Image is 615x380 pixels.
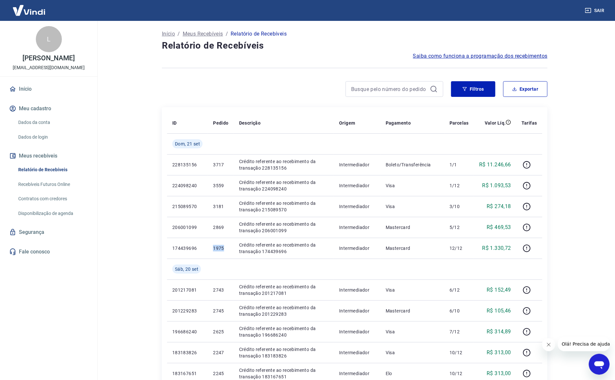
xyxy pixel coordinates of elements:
[239,221,329,234] p: Crédito referente ao recebimento da transação 206001099
[450,287,469,293] p: 6/12
[450,245,469,251] p: 12/12
[339,245,375,251] p: Intermediador
[450,328,469,335] p: 7/12
[4,5,55,10] span: Olá! Precisa de ajuda?
[172,370,203,377] p: 183167651
[8,245,90,259] a: Fale conosco
[172,224,203,231] p: 206001099
[450,182,469,189] p: 1/12
[172,328,203,335] p: 196686240
[22,55,75,62] p: [PERSON_NAME]
[172,349,203,356] p: 183183826
[172,182,203,189] p: 224098240
[8,149,90,163] button: Meus recebíveis
[522,120,537,126] p: Tarifas
[36,26,62,52] div: L
[479,161,511,169] p: R$ 11.246,66
[8,82,90,96] a: Início
[450,203,469,210] p: 3/10
[8,101,90,116] button: Meu cadastro
[239,367,329,380] p: Crédito referente ao recebimento da transação 183167651
[386,182,439,189] p: Visa
[16,163,90,176] a: Relatório de Recebíveis
[239,304,329,317] p: Crédito referente ao recebimento da transação 201229283
[485,120,506,126] p: Valor Líq.
[351,84,427,94] input: Busque pelo número do pedido
[172,287,203,293] p: 201217081
[487,370,511,377] p: R$ 313,00
[162,30,175,38] a: Início
[339,203,375,210] p: Intermediador
[172,203,203,210] p: 215089570
[584,5,607,17] button: Sair
[386,328,439,335] p: Visa
[450,308,469,314] p: 6/10
[339,120,355,126] p: Origem
[213,370,228,377] p: 2245
[16,192,90,205] a: Contratos com credores
[450,349,469,356] p: 10/12
[487,307,511,315] p: R$ 105,46
[386,120,411,126] p: Pagamento
[487,223,511,231] p: R$ 469,53
[386,203,439,210] p: Visa
[172,120,177,126] p: ID
[386,245,439,251] p: Mastercard
[589,354,610,375] iframe: Botão para abrir a janela de mensagens
[16,207,90,220] a: Disponibilização de agenda
[239,179,329,192] p: Crédito referente ao recebimento da transação 224098240
[413,52,548,60] span: Saiba como funciona a programação dos recebimentos
[8,225,90,239] a: Segurança
[175,141,200,147] span: Dom, 21 set
[386,349,439,356] p: Visa
[8,0,50,20] img: Vindi
[213,308,228,314] p: 2745
[558,337,610,351] iframe: Mensagem da empresa
[213,349,228,356] p: 2247
[239,120,261,126] p: Descrição
[450,161,469,168] p: 1/1
[339,161,375,168] p: Intermediador
[487,203,511,210] p: R$ 274,18
[213,245,228,251] p: 1975
[386,161,439,168] p: Boleto/Transferência
[213,182,228,189] p: 3559
[487,349,511,357] p: R$ 313,00
[16,130,90,144] a: Dados de login
[451,81,495,97] button: Filtros
[231,30,287,38] p: Relatório de Recebíveis
[542,338,555,351] iframe: Fechar mensagem
[339,287,375,293] p: Intermediador
[386,287,439,293] p: Visa
[450,370,469,377] p: 10/12
[450,224,469,231] p: 5/12
[213,203,228,210] p: 3181
[172,308,203,314] p: 201229283
[213,328,228,335] p: 2625
[239,242,329,255] p: Crédito referente ao recebimento da transação 174439696
[339,224,375,231] p: Intermediador
[482,182,511,190] p: R$ 1.093,53
[339,328,375,335] p: Intermediador
[172,161,203,168] p: 228135156
[178,30,180,38] p: /
[183,30,223,38] a: Meus Recebíveis
[239,158,329,171] p: Crédito referente ao recebimento da transação 228135156
[239,283,329,296] p: Crédito referente ao recebimento da transação 201217081
[339,349,375,356] p: Intermediador
[503,81,548,97] button: Exportar
[162,39,548,52] h4: Relatório de Recebíveis
[487,328,511,336] p: R$ 314,89
[339,370,375,377] p: Intermediador
[339,308,375,314] p: Intermediador
[226,30,228,38] p: /
[239,200,329,213] p: Crédito referente ao recebimento da transação 215089570
[339,182,375,189] p: Intermediador
[16,116,90,129] a: Dados da conta
[213,224,228,231] p: 2869
[386,370,439,377] p: Elo
[16,178,90,191] a: Recebíveis Futuros Online
[175,266,198,272] span: Sáb, 20 set
[172,245,203,251] p: 174439696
